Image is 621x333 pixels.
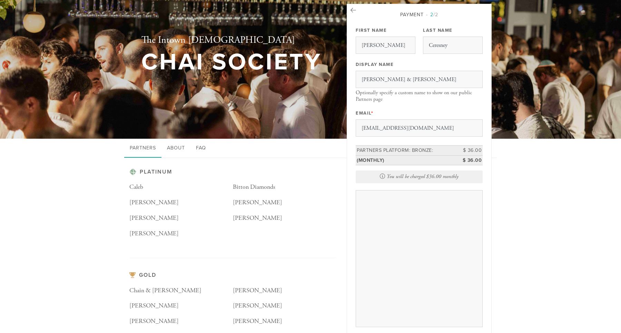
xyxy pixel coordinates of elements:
a: Partners [124,139,161,158]
label: Last Name [423,27,453,33]
p: Bitton Diamonds [233,182,336,192]
p: [PERSON_NAME] [233,198,336,208]
p: Caleb [129,182,233,192]
p: [PERSON_NAME] [129,198,233,208]
td: Partners Platform: Bronze: [356,146,452,156]
h3: Platinum [129,168,336,175]
img: pp-platinum.svg [129,168,136,175]
span: [PERSON_NAME] [129,317,179,325]
div: Payment [356,11,483,18]
h1: Chai Society [141,51,322,74]
label: Display Name [356,61,394,68]
p: [PERSON_NAME] [233,316,336,326]
a: About [161,139,190,158]
label: Email [356,110,373,116]
p: [PERSON_NAME] [233,213,336,223]
img: pp-gold.svg [129,272,136,278]
div: You will be charged $36.00 monthly [356,170,483,183]
a: FAQ [190,139,211,158]
h2: The Intown [DEMOGRAPHIC_DATA] [141,35,322,46]
p: [PERSON_NAME] [129,229,233,239]
p: Chain & [PERSON_NAME] [129,286,233,296]
p: [PERSON_NAME] [129,301,233,311]
h3: Gold [129,272,336,278]
label: First Name [356,27,387,33]
p: [PERSON_NAME] [129,213,233,223]
p: [PERSON_NAME] [233,301,336,311]
span: /2 [426,12,438,18]
span: 2 [430,12,433,18]
td: $ 36.00 [452,146,483,156]
span: This field is required. [371,110,374,116]
div: Optionally specify a custom name to show on our public Partners page [356,90,483,102]
p: [PERSON_NAME] [233,286,336,296]
iframe: Secure payment input frame [357,193,481,324]
td: (monthly) [356,155,452,165]
td: $ 36.00 [452,155,483,165]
